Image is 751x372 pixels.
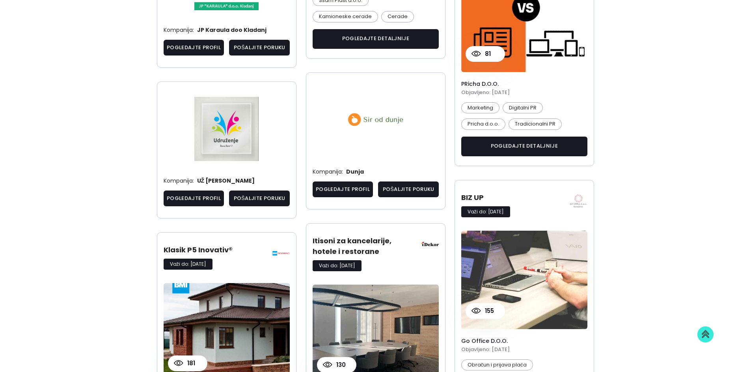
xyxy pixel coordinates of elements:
[509,118,562,130] p: Tradicionalni PR
[471,51,481,57] img: view count
[461,359,533,370] p: Obračun i prijava plaća
[164,40,224,56] a: Pogledajte profil
[313,29,439,49] button: pogledajte detaljnije
[183,359,195,368] p: 181
[313,260,362,271] p: Važi do: [DATE]
[378,181,439,197] button: Pošaljite poruku
[461,192,563,203] h3: BIZ UP
[461,231,588,329] img: product card
[164,244,265,255] h3: Klasik P5 Inovativ®
[332,360,346,370] p: 130
[313,235,414,257] h3: Itisoni za kancelarije, hotele i restorane
[323,362,332,368] img: view count
[503,102,543,113] p: Digitalni PR
[313,167,343,176] p: Kompanija:
[471,308,481,314] img: view count
[313,181,373,197] a: Pogledajte profil
[174,360,183,366] img: view count
[194,26,266,40] span: JP Karaula doo Kladanj
[481,306,494,316] p: 155
[461,338,588,344] h4: Go Office d.o.o.
[381,11,414,22] p: Cerade
[313,11,378,22] p: Kamioneske cerade
[194,176,255,191] span: UŽ [PERSON_NAME]
[461,102,499,113] p: Marketing
[461,81,588,87] h4: PRicha d.o.o.
[164,191,224,206] a: Pogledajte profil
[481,49,491,59] p: 81
[697,326,714,342] img: jump to top
[461,137,588,156] button: pogledajte detaljnije
[461,346,588,353] h5: Objavljeno: [DATE]
[229,40,290,56] button: Pošaljite poruku
[164,26,194,34] p: Kompanija:
[461,89,588,96] h5: Objavljeno: [DATE]
[461,206,510,217] p: Važi do: [DATE]
[164,259,212,270] p: Važi do: [DATE]
[343,167,364,181] span: Dunja
[461,118,505,130] p: Pricha d.o.o.
[229,191,290,206] button: Pošaljite poruku
[164,176,194,185] p: Kompanija:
